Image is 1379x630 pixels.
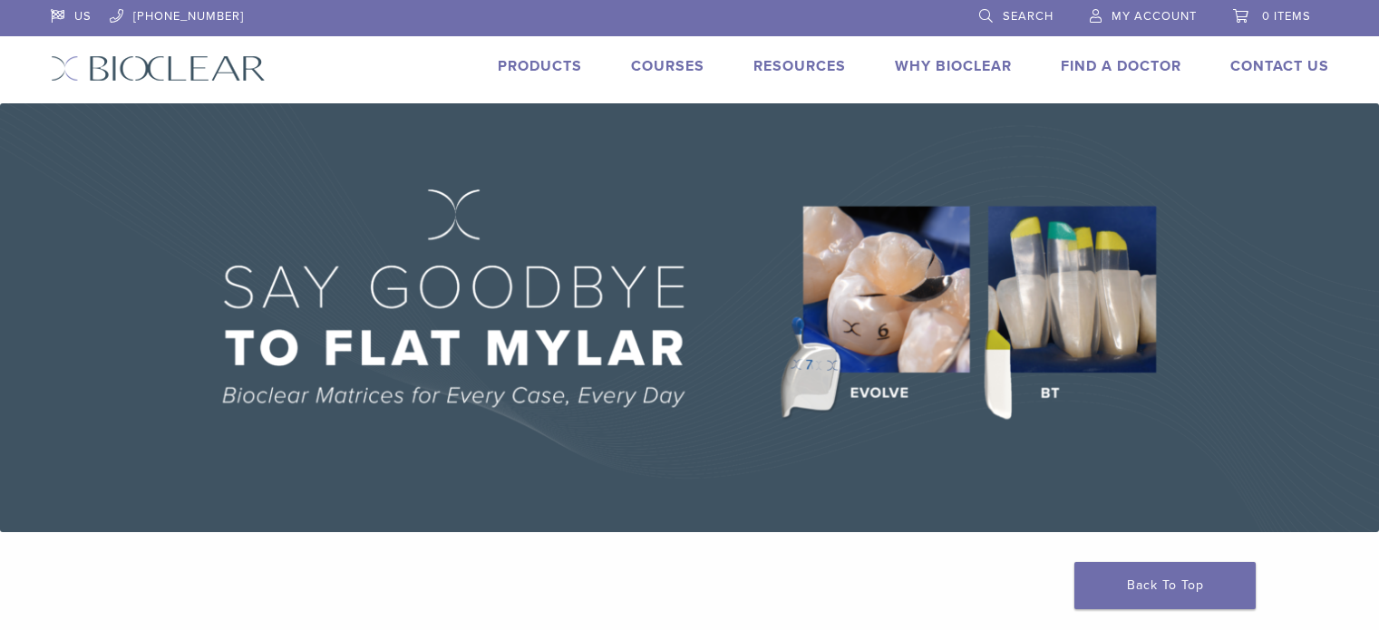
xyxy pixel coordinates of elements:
a: Courses [631,57,704,75]
a: Products [498,57,582,75]
span: 0 items [1262,9,1311,24]
a: Resources [753,57,846,75]
span: Search [1003,9,1054,24]
img: Bioclear [51,55,266,82]
a: Contact Us [1230,57,1329,75]
span: My Account [1112,9,1197,24]
a: Find A Doctor [1061,57,1181,75]
a: Back To Top [1074,562,1256,609]
a: Why Bioclear [895,57,1012,75]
